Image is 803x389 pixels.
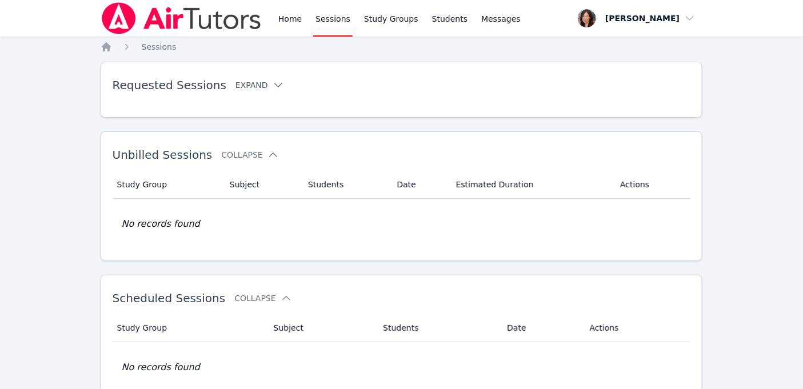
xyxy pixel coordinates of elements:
[234,292,291,304] button: Collapse
[390,171,449,199] th: Date
[142,41,177,53] a: Sessions
[101,41,703,53] nav: Breadcrumb
[113,199,691,249] td: No records found
[221,149,278,161] button: Collapse
[113,148,213,162] span: Unbilled Sessions
[113,78,226,92] span: Requested Sessions
[223,171,301,199] th: Subject
[583,314,691,342] th: Actions
[500,314,582,342] th: Date
[113,314,267,342] th: Study Group
[101,2,262,34] img: Air Tutors
[613,171,690,199] th: Actions
[449,171,614,199] th: Estimated Duration
[113,291,226,305] span: Scheduled Sessions
[481,13,521,25] span: Messages
[235,79,284,91] button: Expand
[142,42,177,51] span: Sessions
[376,314,500,342] th: Students
[267,314,377,342] th: Subject
[301,171,390,199] th: Students
[113,171,223,199] th: Study Group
